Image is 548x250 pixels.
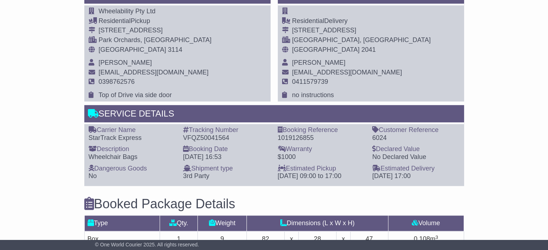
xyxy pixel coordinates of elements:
td: x [284,231,298,247]
td: Volume [388,215,464,231]
span: 3rd Party [183,172,209,179]
div: VFQZ50041564 [183,134,271,142]
div: Tracking Number [183,126,271,134]
td: 82 [247,231,285,247]
div: Declared Value [372,145,460,153]
span: Residential [292,17,324,24]
div: Shipment type [183,165,271,173]
td: 1 [160,231,198,247]
span: © One World Courier 2025. All rights reserved. [95,242,199,247]
div: [STREET_ADDRESS] [292,27,431,35]
span: [PERSON_NAME] [292,59,346,66]
span: 0398762576 [99,78,135,85]
div: $1000 [278,153,365,161]
div: StarTrack Express [89,134,176,142]
div: Estimated Pickup [278,165,365,173]
div: Estimated Delivery [372,165,460,173]
div: 1019126855 [278,134,365,142]
div: Carrier Name [89,126,176,134]
span: No [89,172,97,179]
td: m [388,231,464,247]
span: 2041 [361,46,376,53]
div: [GEOGRAPHIC_DATA], [GEOGRAPHIC_DATA] [292,36,431,44]
span: no instructions [292,91,334,99]
td: x [336,231,350,247]
div: Delivery [292,17,431,25]
div: Wheelchair Bags [89,153,176,161]
td: 28 [298,231,336,247]
div: [DATE] 16:53 [183,153,271,161]
div: Description [89,145,176,153]
span: [EMAIL_ADDRESS][DOMAIN_NAME] [99,69,209,76]
div: [STREET_ADDRESS] [99,27,211,35]
span: [GEOGRAPHIC_DATA] [292,46,360,53]
td: Qty. [160,215,198,231]
td: Dimensions (L x W x H) [247,215,388,231]
div: [DATE] 17:00 [372,172,460,180]
td: Box [84,231,160,247]
div: Park Orchards, [GEOGRAPHIC_DATA] [99,36,211,44]
h3: Booked Package Details [84,197,464,211]
div: Dangerous Goods [89,165,176,173]
span: [PERSON_NAME] [99,59,152,66]
span: [GEOGRAPHIC_DATA] [99,46,166,53]
div: Booking Reference [278,126,365,134]
div: 6024 [372,134,460,142]
td: Type [84,215,160,231]
span: Top of Drive via side door [99,91,172,99]
div: [DATE] 09:00 to 17:00 [278,172,365,180]
div: Warranty [278,145,365,153]
span: Wheelability Pty Ltd [99,8,156,15]
td: Weight [198,215,247,231]
div: No Declared Value [372,153,460,161]
span: 3114 [168,46,182,53]
div: Booking Date [183,145,271,153]
div: Customer Reference [372,126,460,134]
td: 47 [350,231,388,247]
sup: 3 [435,235,438,240]
span: 0.108 [414,235,430,242]
div: Pickup [99,17,211,25]
span: 0411579739 [292,78,328,85]
div: Service Details [84,105,464,124]
td: 9 [198,231,247,247]
span: [EMAIL_ADDRESS][DOMAIN_NAME] [292,69,402,76]
span: Residential [99,17,131,24]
